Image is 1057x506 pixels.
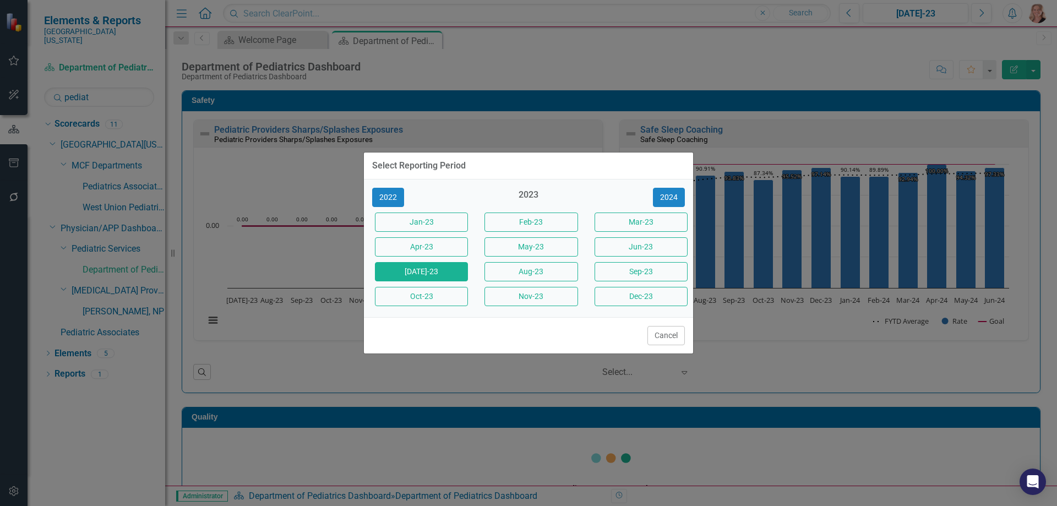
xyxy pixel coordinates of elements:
[1020,469,1046,495] div: Open Intercom Messenger
[595,287,688,306] button: Dec-23
[372,188,404,207] button: 2022
[375,262,468,281] button: [DATE]-23
[375,287,468,306] button: Oct-23
[484,262,577,281] button: Aug-23
[647,326,685,345] button: Cancel
[482,189,575,207] div: 2023
[484,213,577,232] button: Feb-23
[372,161,466,171] div: Select Reporting Period
[595,237,688,257] button: Jun-23
[484,237,577,257] button: May-23
[653,188,685,207] button: 2024
[595,262,688,281] button: Sep-23
[375,213,468,232] button: Jan-23
[595,213,688,232] button: Mar-23
[484,287,577,306] button: Nov-23
[375,237,468,257] button: Apr-23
